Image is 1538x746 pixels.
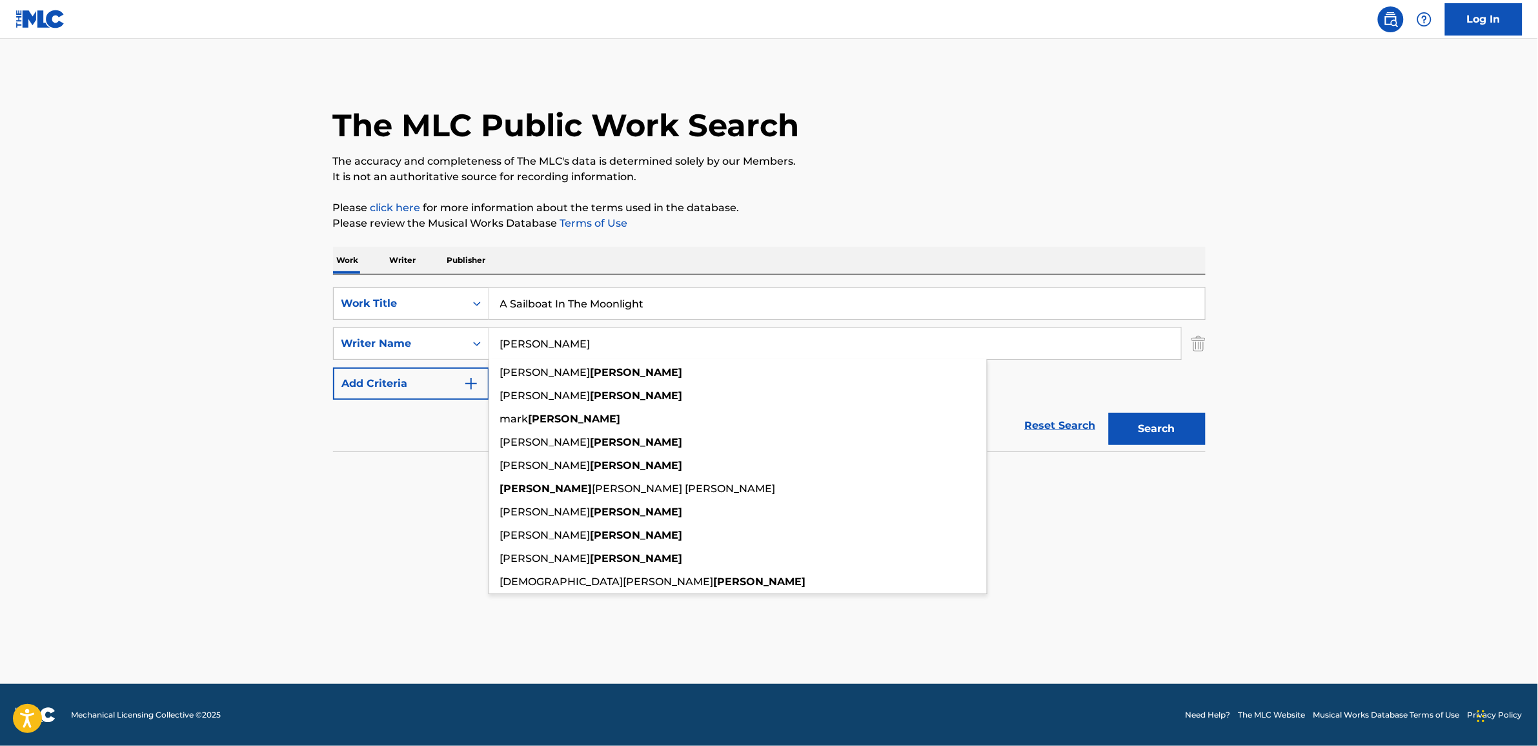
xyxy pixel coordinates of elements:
[1191,327,1206,360] img: Delete Criterion
[500,436,591,448] span: [PERSON_NAME]
[1473,684,1538,746] iframe: Chat Widget
[15,10,65,28] img: MLC Logo
[443,247,490,274] p: Publisher
[1018,411,1102,440] a: Reset Search
[370,202,421,214] a: click here
[333,154,1206,169] p: The accuracy and completeness of The MLC's data is determined solely by our Members.
[333,106,800,145] h1: The MLC Public Work Search
[500,389,591,402] span: [PERSON_NAME]
[591,436,683,448] strong: [PERSON_NAME]
[1186,709,1231,721] a: Need Help?
[333,368,489,400] button: Add Criteria
[1378,6,1404,32] a: Public Search
[333,169,1206,185] p: It is not an authoritative source for recording information.
[591,529,683,541] strong: [PERSON_NAME]
[341,296,458,311] div: Work Title
[500,506,591,518] span: [PERSON_NAME]
[1239,709,1306,721] a: The MLC Website
[1383,12,1399,27] img: search
[500,459,591,471] span: [PERSON_NAME]
[386,247,420,274] p: Writer
[500,575,714,588] span: [DEMOGRAPHIC_DATA][PERSON_NAME]
[463,376,479,391] img: 9d2ae6d4665cec9f34b9.svg
[529,413,621,425] strong: [PERSON_NAME]
[500,552,591,565] span: [PERSON_NAME]
[333,247,363,274] p: Work
[1477,697,1485,736] div: Drag
[591,389,683,402] strong: [PERSON_NAME]
[591,366,683,378] strong: [PERSON_NAME]
[333,200,1206,216] p: Please for more information about the terms used in the database.
[333,216,1206,231] p: Please review the Musical Works Database
[500,413,529,425] span: mark
[333,287,1206,451] form: Search Form
[1417,12,1432,27] img: help
[500,366,591,378] span: [PERSON_NAME]
[500,482,592,495] strong: [PERSON_NAME]
[341,336,458,351] div: Writer Name
[558,217,628,229] a: Terms of Use
[1468,709,1523,721] a: Privacy Policy
[1313,709,1460,721] a: Musical Works Database Terms of Use
[1445,3,1523,36] a: Log In
[591,506,683,518] strong: [PERSON_NAME]
[15,707,56,723] img: logo
[714,575,806,588] strong: [PERSON_NAME]
[1109,413,1206,445] button: Search
[592,482,776,495] span: [PERSON_NAME] [PERSON_NAME]
[591,552,683,565] strong: [PERSON_NAME]
[71,709,221,721] span: Mechanical Licensing Collective © 2025
[500,529,591,541] span: [PERSON_NAME]
[1412,6,1437,32] div: Help
[591,459,683,471] strong: [PERSON_NAME]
